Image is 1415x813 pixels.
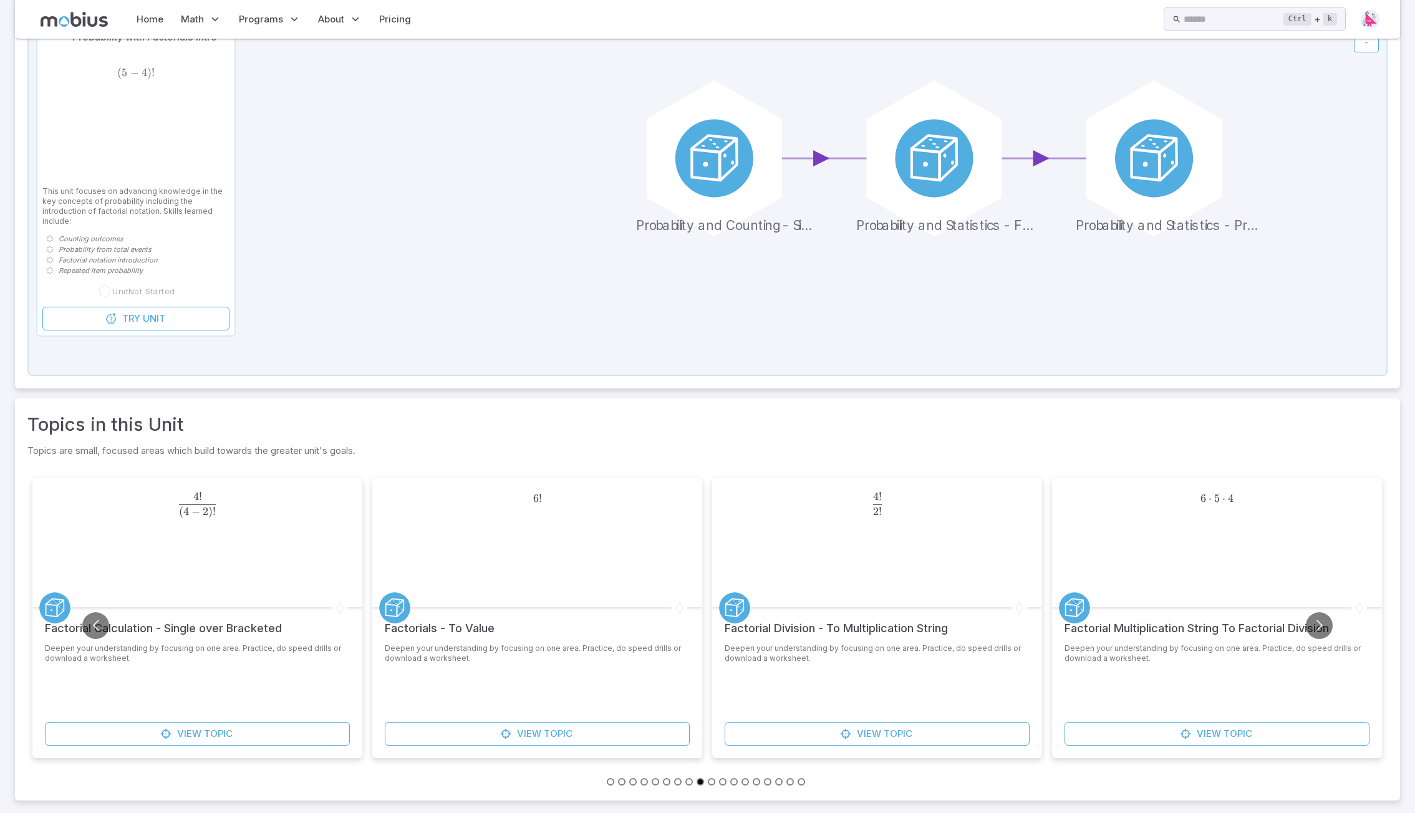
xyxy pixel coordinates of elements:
[142,66,147,79] span: 4
[147,66,155,79] span: )!
[753,778,760,786] button: Go to slide 14
[517,727,541,741] span: View
[544,727,572,741] span: Topic
[122,312,140,325] span: Try
[1222,492,1225,505] span: ⋅
[1065,643,1369,663] p: Deepen your understanding by focusing on one area. Practice, do speed drills or download a worksh...
[1076,218,1258,237] span: Probability and Statistics - Probability with Factorials Intro
[1228,492,1234,505] span: 4
[730,778,738,786] button: Go to slide 12
[882,492,883,508] span: ​
[27,411,184,438] a: Topics in this Unit
[725,722,1030,746] a: ViewTopic
[122,66,127,79] span: 5
[379,592,410,623] a: Probability
[45,722,350,746] a: ViewTopic
[1283,12,1337,27] div: +
[42,307,229,330] a: TryUnit
[1065,722,1369,746] a: ViewTopic
[133,5,167,34] a: Home
[652,778,659,786] button: Go to slide 5
[1059,592,1090,623] a: Probability
[59,255,157,266] p: Factorial notation introduction
[216,492,217,508] span: ​
[719,592,750,623] a: Probability
[636,218,819,237] span: Probability and Counting - Single Event - Advanced
[879,506,882,519] span: !
[539,492,542,505] span: !
[1214,492,1220,505] span: 5
[873,506,879,519] span: 2
[183,506,189,519] span: 4
[112,286,175,297] span: Unit Not Started
[385,722,690,746] a: ViewTopic
[1306,612,1333,639] button: Go to next slide
[318,12,344,26] span: About
[1283,13,1311,26] kbd: Ctrl
[204,727,233,741] span: Topic
[775,778,783,786] button: Go to slide 16
[640,778,648,786] button: Go to slide 4
[725,620,948,637] h5: Factorial Division - To Multiplication String
[203,506,208,519] span: 2
[1361,10,1379,29] img: right-triangle.svg
[1209,492,1212,505] span: ⋅
[1065,620,1329,637] h5: Factorial Multiplication String To Factorial Division
[856,218,1039,237] span: Probability and Statistics - Factorial Form Intro
[179,506,183,519] span: (
[208,506,216,519] span: )!
[39,592,70,623] a: Probability
[239,12,283,26] span: Programs
[177,727,201,741] span: View
[45,643,350,663] p: Deepen your understanding by focusing on one area. Practice, do speed drills or download a worksh...
[1323,13,1337,26] kbd: k
[143,312,165,325] span: Unit
[725,643,1030,663] p: Deepen your understanding by focusing on one area. Practice, do speed drills or download a worksh...
[117,66,122,79] span: (
[884,727,912,741] span: Topic
[674,778,682,786] button: Go to slide 7
[1224,727,1252,741] span: Topic
[199,490,202,503] span: !
[27,443,1388,458] p: Topics are small, focused areas which build towards the greater unit's goals.
[1200,492,1206,505] span: 6
[193,490,199,503] span: 4
[764,778,771,786] button: Go to slide 15
[1197,727,1221,741] span: View
[59,244,152,255] p: Probability from total events
[375,5,415,34] a: Pricing
[385,643,690,663] p: Deepen your understanding by focusing on one area. Practice, do speed drills or download a worksh...
[708,778,715,786] button: Go to slide 10
[857,727,881,741] span: View
[719,778,727,786] button: Go to slide 11
[181,12,204,26] span: Math
[82,612,109,639] button: Go to previous slide
[1354,31,1379,52] button: -
[130,66,139,79] span: −
[879,490,882,503] span: !
[42,186,229,226] p: This unit focuses on advancing knowledge in the key concepts of probability including the introdu...
[385,620,495,637] h5: Factorials - To Value
[607,778,614,786] button: Go to slide 1
[697,778,704,786] button: Go to slide 9
[191,506,200,519] span: −
[873,490,879,503] span: 4
[663,778,670,786] button: Go to slide 6
[629,778,637,786] button: Go to slide 3
[798,778,805,786] button: Go to slide 18
[685,778,693,786] button: Go to slide 8
[45,620,282,637] h5: Factorial Calculation - Single over Bracketed
[741,778,749,786] button: Go to slide 13
[618,778,625,786] button: Go to slide 2
[59,266,143,276] p: Repeated item probability
[59,234,123,244] p: Counting outcomes
[533,492,539,505] span: 6
[786,778,794,786] button: Go to slide 17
